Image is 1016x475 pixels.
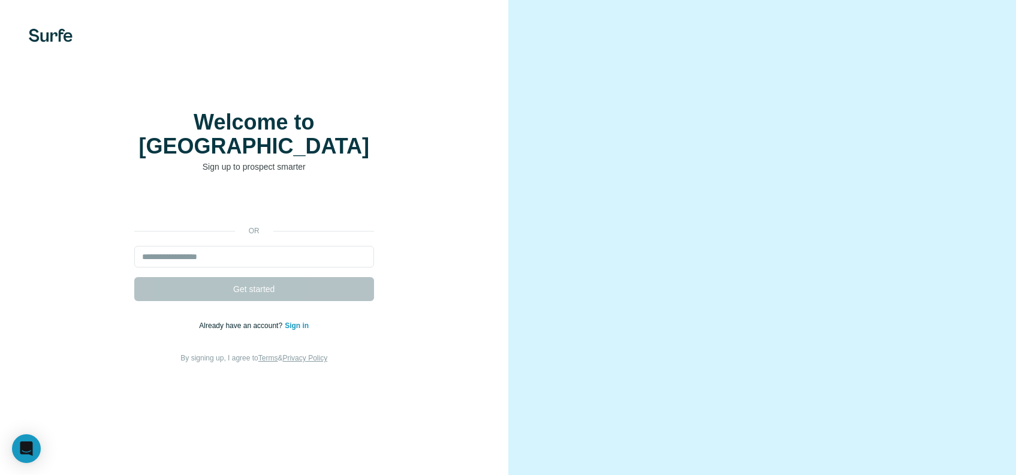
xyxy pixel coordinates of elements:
p: or [235,226,273,236]
a: Sign in [285,321,309,330]
div: Open Intercom Messenger [12,434,41,463]
p: Sign up to prospect smarter [134,161,374,173]
img: Surfe's logo [29,29,73,42]
iframe: Sign in with Google Button [128,191,380,217]
span: By signing up, I agree to & [180,354,327,362]
h1: Welcome to [GEOGRAPHIC_DATA] [134,110,374,158]
a: Terms [258,354,278,362]
span: Already have an account? [199,321,285,330]
a: Privacy Policy [282,354,327,362]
